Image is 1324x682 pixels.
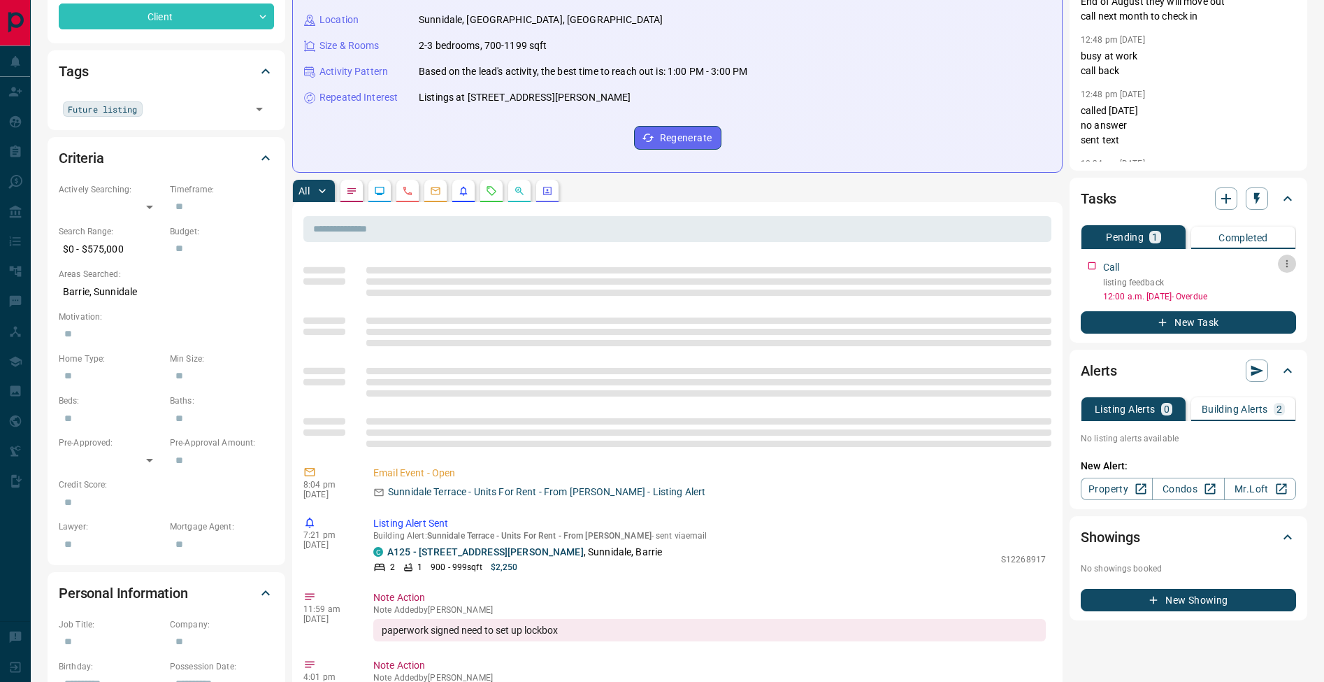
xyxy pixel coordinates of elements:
h2: Tasks [1081,187,1116,210]
p: Credit Score: [59,478,274,491]
p: Actively Searching: [59,183,163,196]
a: Property [1081,478,1153,500]
h2: Criteria [59,147,104,169]
svg: Agent Actions [542,185,553,197]
p: 12:48 pm [DATE] [1081,35,1145,45]
div: Criteria [59,141,274,175]
p: No listing alerts available [1081,432,1296,445]
p: Budget: [170,225,274,238]
button: Open [250,99,269,119]
div: Tags [59,55,274,88]
p: Based on the lead's activity, the best time to reach out is: 1:00 PM - 3:00 PM [419,64,747,79]
p: Listings at [STREET_ADDRESS][PERSON_NAME] [419,90,631,105]
p: All [298,186,310,196]
p: Listing Alert Sent [373,516,1046,531]
p: Call [1103,260,1120,275]
p: [DATE] [303,490,352,499]
p: Search Range: [59,225,163,238]
a: A125 - [STREET_ADDRESS][PERSON_NAME] [387,546,584,557]
p: S12268917 [1001,553,1046,566]
button: Regenerate [634,126,721,150]
p: Activity Pattern [319,64,388,79]
p: 11:59 am [303,604,352,614]
svg: Emails [430,185,441,197]
p: Repeated Interest [319,90,398,105]
p: Pending [1106,232,1144,242]
p: Size & Rooms [319,38,380,53]
svg: Listing Alerts [458,185,469,197]
p: called [DATE] no answer sent text [1081,104,1296,148]
p: Location [319,13,359,27]
p: 900 - 999 sqft [431,561,482,574]
p: Building Alerts [1202,404,1268,414]
p: Email Event - Open [373,466,1046,481]
p: Barrie, Sunnidale [59,280,274,304]
h2: Tags [59,60,88,83]
button: New Showing [1081,589,1296,611]
p: busy at work call back [1081,49,1296,78]
p: Min Size: [170,353,274,365]
svg: Lead Browsing Activity [374,185,385,197]
h2: Personal Information [59,582,188,604]
svg: Notes [346,185,357,197]
svg: Requests [486,185,497,197]
p: New Alert: [1081,459,1296,474]
p: Timeframe: [170,183,274,196]
p: Pre-Approved: [59,436,163,449]
p: [DATE] [303,614,352,624]
p: Mortgage Agent: [170,520,274,533]
p: Motivation: [59,311,274,323]
h2: Alerts [1081,360,1117,382]
p: 10:34 am [DATE] [1081,159,1145,169]
p: Completed [1218,233,1268,243]
div: Tasks [1081,182,1296,215]
h2: Showings [1081,526,1140,548]
svg: Calls [402,185,413,197]
p: Building Alert : - sent via email [373,531,1046,541]
a: Condos [1152,478,1224,500]
p: No showings booked [1081,562,1296,575]
p: 12:00 a.m. [DATE] - Overdue [1103,290,1296,303]
p: 1 [1152,232,1158,242]
p: Job Title: [59,618,163,631]
div: Showings [1081,520,1296,554]
p: Baths: [170,395,274,407]
p: 8:04 pm [303,480,352,490]
p: 7:21 pm [303,530,352,540]
p: Sunnidale, [GEOGRAPHIC_DATA], [GEOGRAPHIC_DATA] [419,13,663,27]
span: Sunnidale Terrace - Units For Rent - From [PERSON_NAME] [427,531,652,541]
p: 2-3 bedrooms, 700-1199 sqft [419,38,547,53]
p: Note Action [373,658,1046,673]
p: Lawyer: [59,520,163,533]
a: Mr.Loft [1224,478,1296,500]
p: Pre-Approval Amount: [170,436,274,449]
p: Birthday: [59,660,163,673]
p: Areas Searched: [59,268,274,280]
p: [DATE] [303,540,352,550]
p: 4:01 pm [303,672,352,682]
div: Personal Information [59,576,274,610]
p: Company: [170,618,274,631]
p: Note Action [373,590,1046,605]
p: 1 [417,561,422,574]
p: , Sunnidale, Barrie [387,545,662,560]
p: Listing Alerts [1095,404,1156,414]
p: Note Added by [PERSON_NAME] [373,605,1046,615]
p: 2 [1276,404,1282,414]
button: New Task [1081,311,1296,334]
p: 2 [390,561,395,574]
p: $0 - $575,000 [59,238,163,261]
p: $2,250 [491,561,518,574]
div: Alerts [1081,354,1296,388]
span: Future listing [68,102,138,116]
div: paperwork signed need to set up lockbox [373,619,1046,641]
p: Home Type: [59,353,163,365]
p: listing feedback [1103,276,1296,289]
p: Sunnidale Terrace - Units For Rent - From [PERSON_NAME] - Listing Alert [388,485,705,499]
div: Client [59,3,274,29]
div: condos.ca [373,547,383,557]
p: Beds: [59,395,163,407]
p: 0 [1164,404,1170,414]
p: 12:48 pm [DATE] [1081,90,1145,99]
svg: Opportunities [514,185,525,197]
